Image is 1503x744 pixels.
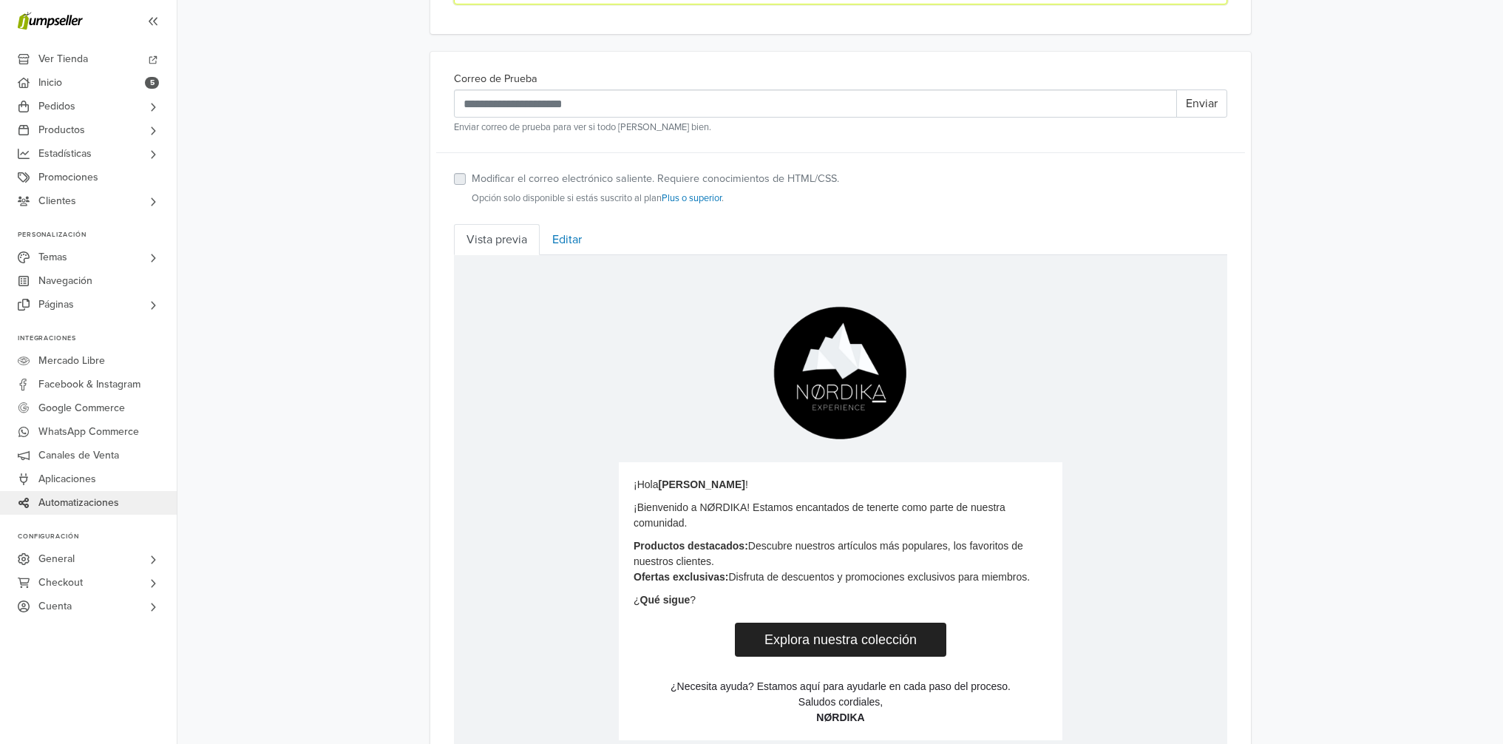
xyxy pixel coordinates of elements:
[38,491,119,515] span: Automatizaciones
[180,337,594,353] p: ¿ ?
[180,283,594,330] p: Descubre nuestros artículos más populares, los favoritos de nuestros clientes. Disfruta de descue...
[180,316,274,328] strong: Ofertas exclusivas:
[38,71,62,95] span: Inicio
[38,420,139,444] span: WhatsApp Commerce
[472,171,839,187] label: Modificar el correo electrónico saliente. Requiere conocimientos de HTML/CSS.
[472,192,839,206] small: Opción solo disponible si estás suscrito al plan .
[38,95,75,118] span: Pedidos
[38,269,92,293] span: Navegación
[180,424,594,439] p: ¿Necesita ayuda? Estamos aquí para ayudarle en cada paso del proceso.
[38,595,72,618] span: Cuenta
[180,222,594,237] p: ¡Hola !
[281,368,492,402] a: Explora nuestra colección
[38,118,85,142] span: Productos
[362,456,410,468] strong: NØRDIKA
[38,349,105,373] span: Mercado Libre
[38,189,76,213] span: Clientes
[204,223,291,235] strong: [PERSON_NAME]
[38,547,75,571] span: General
[454,71,537,87] label: Correo de Prueba
[38,166,98,189] span: Promociones
[38,396,125,420] span: Google Commerce
[1176,89,1227,118] button: Enviar
[38,571,83,595] span: Checkout
[18,532,177,541] p: Configuración
[38,293,74,317] span: Páginas
[313,44,461,192] img: NORDIKA_NUEVO__5_-removebg-preview_(1).png
[38,246,67,269] span: Temas
[454,121,1227,135] small: Enviar correo de prueba para ver si todo [PERSON_NAME] bien.
[454,224,540,255] a: Vista previa
[38,444,119,467] span: Canales de Venta
[18,334,177,343] p: Integraciones
[454,89,1177,118] input: Recipient's username
[38,373,140,396] span: Facebook & Instagram
[38,142,92,166] span: Estadísticas
[180,285,294,297] strong: Productos destacados:
[145,77,159,89] span: 5
[38,47,88,71] span: Ver Tienda
[38,467,96,491] span: Aplicaciones
[18,231,177,240] p: Personalización
[540,224,594,255] a: Editar
[180,245,594,276] p: ¡Bienvenido a NØRDIKA! Estamos encantados de tenerte como parte de nuestra comunidad.
[662,192,722,204] a: Plus o superior
[186,339,237,351] strong: Qué sigue
[180,439,594,455] p: Saludos cordiales,
[335,493,438,541] img: jumpseller-logo-footer-grey.png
